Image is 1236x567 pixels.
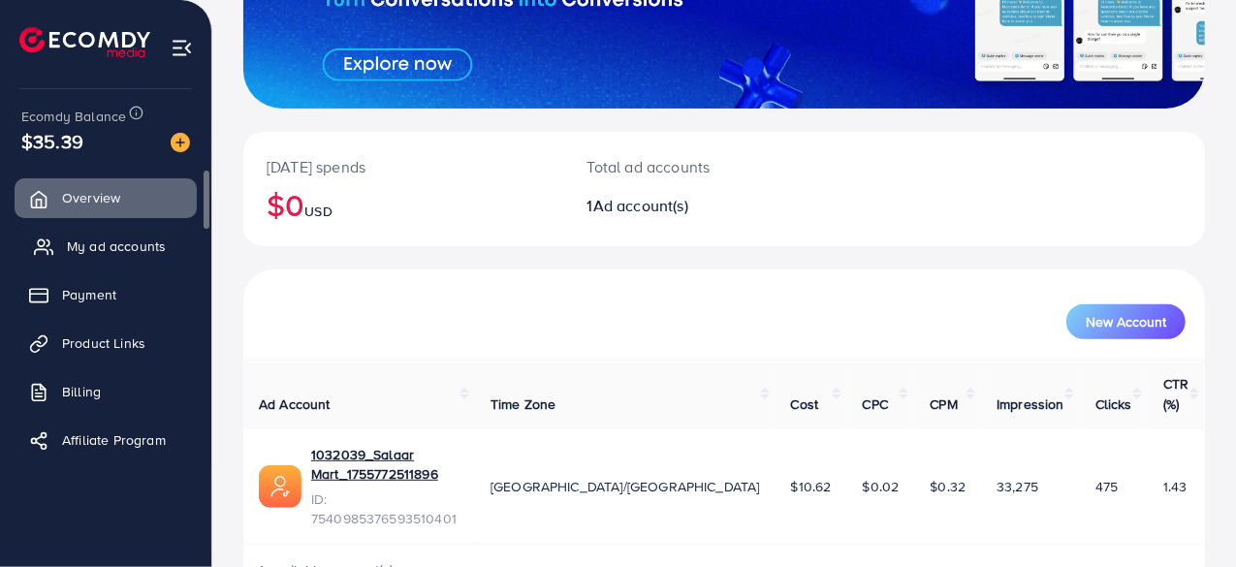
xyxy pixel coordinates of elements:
[997,394,1064,414] span: Impression
[62,382,101,401] span: Billing
[267,186,541,223] h2: $0
[491,394,555,414] span: Time Zone
[19,27,150,57] img: logo
[15,421,197,459] a: Affiliate Program
[62,285,116,304] span: Payment
[930,477,966,496] span: $0.32
[311,489,460,529] span: ID: 7540985376593510401
[491,477,760,496] span: [GEOGRAPHIC_DATA]/[GEOGRAPHIC_DATA]
[1163,477,1188,496] span: 1.43
[304,202,332,221] span: USD
[1095,477,1118,496] span: 475
[587,197,781,215] h2: 1
[863,394,888,414] span: CPC
[1095,394,1132,414] span: Clicks
[1086,315,1166,329] span: New Account
[15,372,197,411] a: Billing
[791,477,832,496] span: $10.62
[171,133,190,152] img: image
[15,178,197,217] a: Overview
[1066,304,1186,339] button: New Account
[930,394,957,414] span: CPM
[1154,480,1221,552] iframe: Chat
[171,37,193,59] img: menu
[21,127,83,155] span: $35.39
[21,107,126,126] span: Ecomdy Balance
[1163,374,1188,413] span: CTR (%)
[67,236,166,256] span: My ad accounts
[791,394,819,414] span: Cost
[259,465,301,508] img: ic-ads-acc.e4c84228.svg
[997,477,1038,496] span: 33,275
[62,188,120,207] span: Overview
[587,155,781,178] p: Total ad accounts
[15,324,197,362] a: Product Links
[311,445,460,485] a: 1032039_Salaar Mart_1755772511896
[62,430,166,450] span: Affiliate Program
[863,477,900,496] span: $0.02
[267,155,541,178] p: [DATE] spends
[593,195,688,216] span: Ad account(s)
[15,227,197,266] a: My ad accounts
[15,275,197,314] a: Payment
[259,394,331,414] span: Ad Account
[62,333,145,353] span: Product Links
